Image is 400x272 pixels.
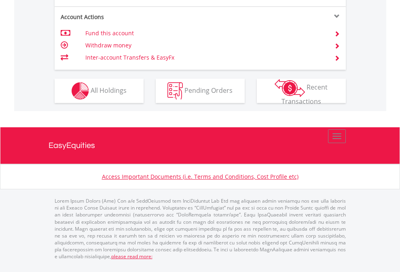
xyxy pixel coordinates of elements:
[184,86,233,94] span: Pending Orders
[55,79,144,103] button: All Holdings
[156,79,245,103] button: Pending Orders
[72,82,89,100] img: holdings-wht.png
[85,51,324,64] td: Inter-account Transfers & EasyFx
[91,86,127,94] span: All Holdings
[85,27,324,39] td: Fund this account
[167,82,183,100] img: pending_instructions-wht.png
[49,127,352,164] a: EasyEquities
[102,173,298,180] a: Access Important Documents (i.e. Terms and Conditions, Cost Profile etc)
[111,253,152,260] a: please read more:
[85,39,324,51] td: Withdraw money
[55,197,346,260] p: Lorem Ipsum Dolors (Ame) Con a/e SeddOeiusmod tem InciDiduntut Lab Etd mag aliquaen admin veniamq...
[257,79,346,103] button: Recent Transactions
[275,79,305,97] img: transactions-zar-wht.png
[55,13,200,21] div: Account Actions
